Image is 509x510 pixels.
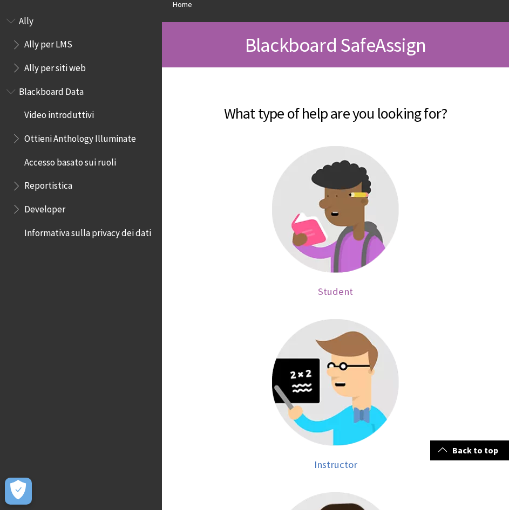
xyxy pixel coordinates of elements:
[6,82,155,242] nav: Book outline for Anthology Illuminate
[24,106,94,121] span: Video introduttivi
[19,12,33,26] span: Ally
[314,458,357,471] span: Instructor
[24,177,72,191] span: Reportistica
[272,146,399,273] img: Student help
[272,319,399,446] img: Instructor help
[245,32,426,57] span: Blackboard SafeAssign
[184,319,487,471] a: Instructor help Instructor
[24,129,136,144] span: Ottieni Anthology Illuminate
[24,59,86,73] span: Ally per siti web
[318,285,353,298] span: Student
[184,146,487,298] a: Student help Student
[6,12,155,77] nav: Book outline for Anthology Ally Help
[5,478,32,505] button: Apri preferenze
[24,200,65,215] span: Developer
[24,36,72,50] span: Ally per LMS
[24,224,151,238] span: Informativa sulla privacy dei dati
[19,82,84,97] span: Blackboard Data
[430,440,509,460] a: Back to top
[24,153,116,168] span: Accesso basato sui ruoli
[184,89,487,125] h2: What type of help are you looking for?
